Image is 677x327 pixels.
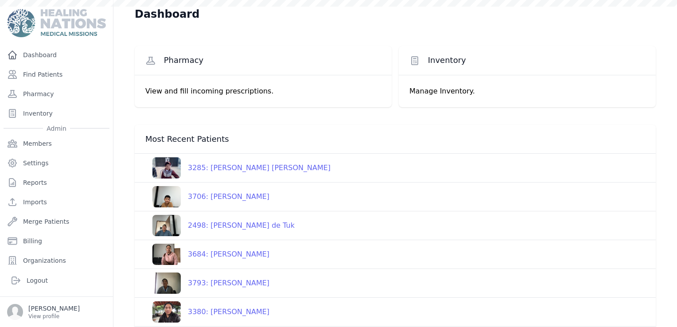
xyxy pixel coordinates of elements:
[181,220,295,231] div: 2498: [PERSON_NAME] de Tuk
[428,55,466,66] span: Inventory
[181,307,269,317] div: 3380: [PERSON_NAME]
[152,186,181,207] img: 7eyEB7o1KaxnG+bPjJxT7R2DhJI9Yh1vl6XcgpYmPLC8Klhp5Siu1uz3e+810+9TOfZFI3+HZeQK9gdP8PZZo57Ad+YlAAAAA...
[152,272,181,294] img: aUwAAACV0RVh0ZGF0ZTpjcmVhdGUAMjAyNS0wNi0yNFQxNToyNzowNyswMDowMCXziDIAAAAldEVYdGRhdGU6bW9kaWZ5ADIw...
[145,215,295,236] a: 2498: [PERSON_NAME] de Tuk
[28,313,80,320] p: View profile
[145,86,381,97] p: View and fill incoming prescriptions.
[135,46,392,107] a: Pharmacy View and fill incoming prescriptions.
[4,213,109,230] a: Merge Patients
[135,7,199,21] h1: Dashboard
[7,272,106,289] a: Logout
[145,244,269,265] a: 3684: [PERSON_NAME]
[409,86,645,97] p: Manage Inventory.
[4,232,109,250] a: Billing
[399,46,656,107] a: Inventory Manage Inventory.
[4,193,109,211] a: Imports
[152,157,181,179] img: zNjziczBmPhhTDIf3xgK2NTXr9AfWgz2jcYzAaUvV6DIY1ZVlSVB5b6BsbXG7f+P8BLbawEAY8pqkAAAAldEVYdGRhdGU6Y3J...
[4,174,109,191] a: Reports
[145,301,269,323] a: 3380: [PERSON_NAME]
[145,186,269,207] a: 3706: [PERSON_NAME]
[4,154,109,172] a: Settings
[4,46,109,64] a: Dashboard
[181,249,269,260] div: 3684: [PERSON_NAME]
[152,215,181,236] img: 6v3hQTkhAAAAJXRFWHRkYXRlOmNyZWF0ZQAyMDI1LTA2LTIzVDE0OjU5OjAyKzAwOjAwYFajVQAAACV0RVh0ZGF0ZTptb2RpZ...
[4,85,109,103] a: Pharmacy
[181,191,269,202] div: 3706: [PERSON_NAME]
[181,278,269,288] div: 3793: [PERSON_NAME]
[145,157,331,179] a: 3285: [PERSON_NAME] [PERSON_NAME]
[152,301,181,323] img: dd9jYLFcMp5MSbOUvMgpl0vW19fpdDv8vwF2pjnbO+sTXwAAACV0RVh0ZGF0ZTpjcmVhdGUAMjAyNC0wNi0yMVQxNzo1Nzo1O...
[145,272,269,294] a: 3793: [PERSON_NAME]
[4,105,109,122] a: Inventory
[28,304,80,313] p: [PERSON_NAME]
[4,66,109,83] a: Find Patients
[4,135,109,152] a: Members
[4,252,109,269] a: Organizations
[152,244,181,265] img: hzQAAAAldEVYdGRhdGU6bW9kaWZ5ADIwMjUtMDYtMTJUMTQ6MjI6MDIrMDA6MDA9Ij+IAAAAAElFTkSuQmCC
[7,9,105,37] img: Medical Missions EMR
[145,134,229,144] span: Most Recent Patients
[7,304,106,320] a: [PERSON_NAME] View profile
[43,124,70,133] span: Admin
[164,55,204,66] span: Pharmacy
[181,163,331,173] div: 3285: [PERSON_NAME] [PERSON_NAME]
